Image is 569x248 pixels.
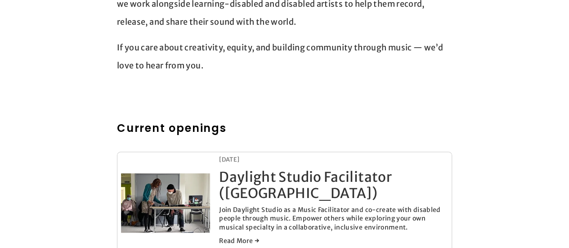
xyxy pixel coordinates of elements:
a: Daylight Studio Facilitator (London) [121,173,219,233]
p: Join Daylight Studio as a Music Facilitator and co-create with disabled people through music. Emp... [219,206,448,232]
p: If you care about creativity, equity, and building community through music — we’d love to hear fr... [117,39,452,74]
h2: Current openings [117,120,452,136]
a: Daylight Studio Facilitator ([GEOGRAPHIC_DATA]) [219,168,392,202]
a: Read More → [219,236,448,245]
time: [DATE] [219,156,239,164]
